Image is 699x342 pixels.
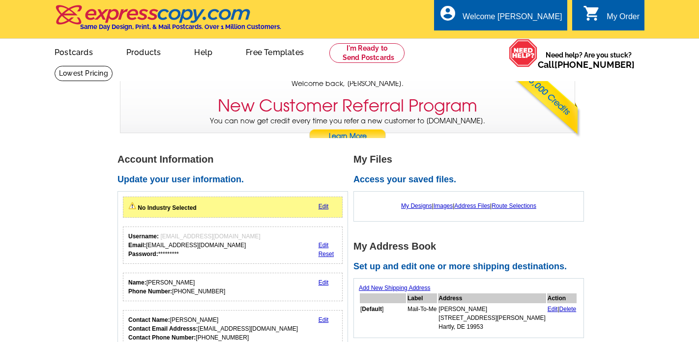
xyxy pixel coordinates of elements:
[128,202,136,210] img: warningIcon.png
[80,23,281,30] h4: Same Day Design, Print, & Mail Postcards. Over 1 Million Customers.
[117,174,353,185] h2: Update your user information.
[128,279,146,286] strong: Name:
[319,316,329,323] a: Edit
[128,325,198,332] strong: Contact Email Addresss:
[439,4,457,22] i: account_circle
[407,293,437,303] th: Label
[123,227,343,264] div: Your login information.
[120,116,575,144] p: You can now get credit every time you refer a new customer to [DOMAIN_NAME].
[123,273,343,301] div: Your personal details.
[55,12,281,30] a: Same Day Design, Print, & Mail Postcards. Over 1 Million Customers.
[438,293,546,303] th: Address
[128,334,196,341] strong: Contact Phone Number:
[554,59,635,70] a: [PHONE_NUMBER]
[160,233,260,240] span: [EMAIL_ADDRESS][DOMAIN_NAME]
[128,242,146,249] strong: Email:
[438,304,546,332] td: [PERSON_NAME] [STREET_ADDRESS][PERSON_NAME] Hartly, DE 19953
[359,285,430,291] a: Add New Shipping Address
[559,306,577,313] a: Delete
[111,40,177,63] a: Products
[353,154,589,165] h1: My Files
[583,11,640,23] a: shopping_cart My Order
[319,279,329,286] a: Edit
[548,306,558,313] a: Edit
[117,154,353,165] h1: Account Information
[230,40,320,63] a: Free Templates
[401,202,432,209] a: My Designs
[538,50,640,70] span: Need help? Are you stuck?
[359,197,579,215] div: | | |
[309,129,386,144] a: Learn More
[319,242,329,249] a: Edit
[218,96,477,116] h3: New Customer Referral Program
[362,306,382,313] b: Default
[128,251,158,257] strong: Password:
[607,12,640,26] div: My Order
[583,4,601,22] i: shopping_cart
[128,288,172,295] strong: Phone Number:
[547,304,577,332] td: |
[128,278,225,296] div: [PERSON_NAME] [PHONE_NUMBER]
[353,241,589,252] h1: My Address Book
[407,304,437,332] td: Mail-To-Me
[128,316,170,323] strong: Contact Name:
[39,40,109,63] a: Postcards
[128,233,159,240] strong: Username:
[434,202,453,209] a: Images
[463,12,562,26] div: Welcome [PERSON_NAME]
[319,203,329,210] a: Edit
[492,202,536,209] a: Route Selections
[538,59,635,70] span: Call
[454,202,490,209] a: Address Files
[291,79,404,89] span: Welcome back, [PERSON_NAME].
[319,251,334,257] a: Reset
[178,40,228,63] a: Help
[360,304,406,332] td: [ ]
[353,174,589,185] h2: Access your saved files.
[353,261,589,272] h2: Set up and edit one or more shipping destinations.
[138,204,196,211] strong: No Industry Selected
[547,293,577,303] th: Action
[509,39,538,67] img: help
